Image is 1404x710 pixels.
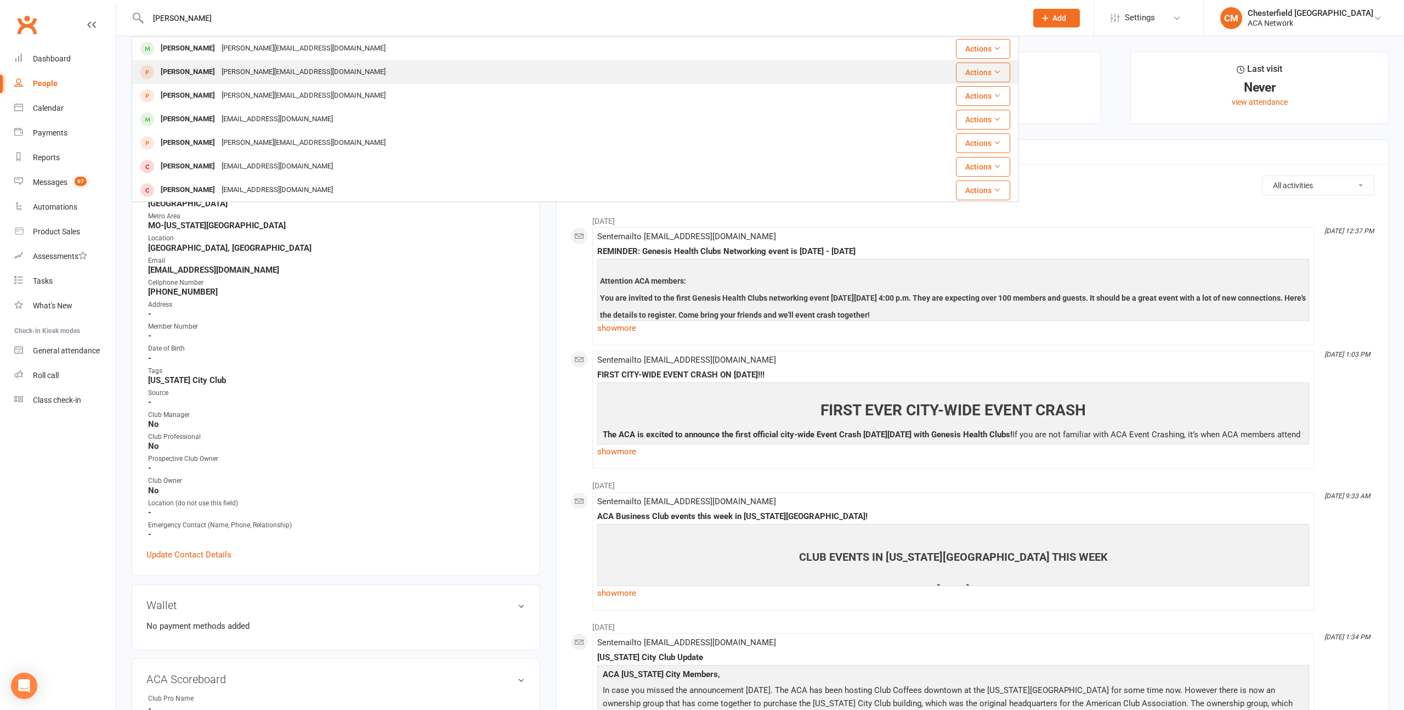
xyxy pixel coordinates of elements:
[597,512,1309,521] div: ACA Business Club events this week in [US_STATE][GEOGRAPHIC_DATA]!
[600,428,1306,457] p: If you are not familiar with ACA Event Crashing, it’s when ACA members attend an event together f...
[956,181,1010,200] button: Actions
[14,96,116,121] a: Calendar
[600,572,1306,596] h4: [DATE]
[956,133,1010,153] button: Actions
[148,476,525,486] div: Club Owner
[157,64,218,80] div: [PERSON_NAME]
[14,170,116,195] a: Messages 97
[597,653,1309,662] div: [US_STATE] City Club Update
[1232,98,1288,106] a: view attendance
[14,244,116,269] a: Assessments
[1324,227,1374,235] i: [DATE] 12:37 PM
[33,396,81,404] div: Class check-in
[956,157,1010,177] button: Actions
[33,153,60,162] div: Reports
[597,444,1309,459] a: show more
[148,397,525,407] strong: -
[148,508,525,517] strong: -
[597,320,1309,336] a: show more
[570,210,1374,227] li: [DATE]
[1033,9,1080,27] button: Add
[148,366,525,376] div: Tags
[146,599,525,611] h3: Wallet
[597,232,776,241] span: Sent email to [EMAIL_ADDRESS][DOMAIN_NAME]
[14,269,116,294] a: Tasks
[218,159,336,174] div: [EMAIL_ADDRESS][DOMAIN_NAME]
[597,355,776,365] span: Sent email to [EMAIL_ADDRESS][DOMAIN_NAME]
[14,195,116,219] a: Automations
[218,41,389,57] div: [PERSON_NAME][EMAIL_ADDRESS][DOMAIN_NAME]
[145,10,1019,26] input: Search...
[1324,633,1370,641] i: [DATE] 1:34 PM
[75,177,87,186] span: 97
[956,39,1010,59] button: Actions
[157,41,218,57] div: [PERSON_NAME]
[600,277,1306,319] span: Attention ACA members: You are invited to the first Genesis Health Clubs networking event [DATE][...
[14,339,116,363] a: General attendance kiosk mode
[148,343,525,354] div: Date of Birth
[148,410,525,420] div: Club Manager
[148,486,525,495] strong: No
[600,527,1306,563] h4: CLUB EVENTS IN [US_STATE][GEOGRAPHIC_DATA] THIS WEEK
[14,388,116,413] a: Class kiosk mode
[148,432,525,442] div: Club Professional
[148,233,525,244] div: Location
[33,301,72,310] div: What's New
[33,54,71,63] div: Dashboard
[570,616,1374,633] li: [DATE]
[1248,18,1373,28] div: ACA Network
[148,498,525,509] div: Location (do not use this field)
[148,300,525,310] div: Address
[148,520,525,531] div: Emergency Contact (Name, Phone, Relationship)
[148,388,525,398] div: Source
[148,243,525,253] strong: [GEOGRAPHIC_DATA], [GEOGRAPHIC_DATA]
[33,277,53,285] div: Tasks
[33,252,87,261] div: Assessments
[1141,82,1378,93] div: Never
[820,401,1086,419] span: FIRST EVER CITY-WIDE EVENT CRASH
[148,529,525,539] strong: -
[148,256,525,266] div: Email
[14,71,116,96] a: People
[148,353,525,363] strong: -
[33,104,64,112] div: Calendar
[33,371,59,380] div: Roll call
[597,585,1309,601] a: show more
[597,370,1309,380] div: FIRST CITY-WIDE EVENT CRASH ON [DATE]!!!
[597,638,776,647] span: Sent email to [EMAIL_ADDRESS][DOMAIN_NAME]
[218,88,389,104] div: [PERSON_NAME][EMAIL_ADDRESS][DOMAIN_NAME]
[218,64,389,80] div: [PERSON_NAME][EMAIL_ADDRESS][DOMAIN_NAME]
[148,331,525,341] strong: -
[1220,7,1242,29] div: CM
[157,135,218,151] div: [PERSON_NAME]
[148,322,525,332] div: Member Number
[597,247,1309,256] div: REMINDER: Genesis Health Clubs Networking event is [DATE] - [DATE]
[14,47,116,71] a: Dashboard
[1248,8,1373,18] div: Chesterfield [GEOGRAPHIC_DATA]
[14,145,116,170] a: Reports
[218,135,389,151] div: [PERSON_NAME][EMAIL_ADDRESS][DOMAIN_NAME]
[146,619,525,633] li: No payment methods added
[603,669,720,679] span: ACA [US_STATE] City Members,
[14,121,116,145] a: Payments
[1125,5,1155,30] span: Settings
[1237,62,1282,82] div: Last visit
[148,211,525,222] div: Metro Area
[157,111,218,127] div: [PERSON_NAME]
[956,86,1010,106] button: Actions
[13,11,41,38] a: Clubworx
[603,430,1012,439] span: The ACA is excited to announce the first official city-wide Event Crash [DATE][DATE] with Genesis...
[1324,492,1370,500] i: [DATE] 9:33 AM
[14,294,116,318] a: What's New
[157,182,218,198] div: [PERSON_NAME]
[956,110,1010,129] button: Actions
[14,219,116,244] a: Product Sales
[33,178,67,187] div: Messages
[146,548,231,561] a: Update Contact Details
[148,265,525,275] strong: [EMAIL_ADDRESS][DOMAIN_NAME]
[218,111,336,127] div: [EMAIL_ADDRESS][DOMAIN_NAME]
[148,221,525,230] strong: MO-[US_STATE][GEOGRAPHIC_DATA]
[148,419,525,429] strong: No
[1324,351,1370,358] i: [DATE] 1:03 PM
[148,287,525,297] strong: [PHONE_NUMBER]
